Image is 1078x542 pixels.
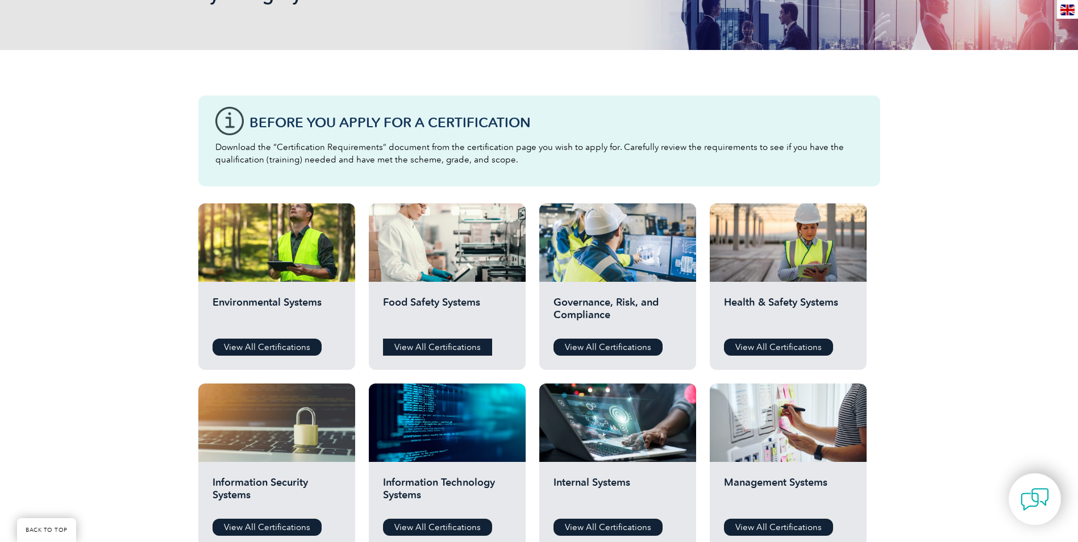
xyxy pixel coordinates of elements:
a: View All Certifications [383,519,492,536]
h3: Before You Apply For a Certification [249,115,863,130]
h2: Governance, Risk, and Compliance [553,296,682,330]
a: View All Certifications [213,339,322,356]
h2: Environmental Systems [213,296,341,330]
a: View All Certifications [553,339,663,356]
a: View All Certifications [213,519,322,536]
a: View All Certifications [383,339,492,356]
a: View All Certifications [724,519,833,536]
img: en [1060,5,1075,15]
h2: Food Safety Systems [383,296,511,330]
h2: Internal Systems [553,476,682,510]
h2: Information Technology Systems [383,476,511,510]
a: BACK TO TOP [17,518,76,542]
p: Download the “Certification Requirements” document from the certification page you wish to apply ... [215,141,863,166]
h2: Information Security Systems [213,476,341,510]
img: contact-chat.png [1021,485,1049,514]
a: View All Certifications [553,519,663,536]
a: View All Certifications [724,339,833,356]
h2: Management Systems [724,476,852,510]
h2: Health & Safety Systems [724,296,852,330]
